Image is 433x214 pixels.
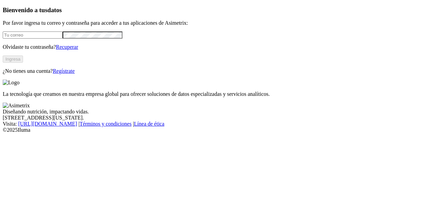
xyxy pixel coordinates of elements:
[56,44,78,50] a: Recuperar
[3,127,430,133] div: © 2025 Iluma
[53,68,75,74] a: Regístrate
[3,20,430,26] p: Por favor ingresa tu correo y contraseña para acceder a tus aplicaciones de Asimetrix:
[79,121,132,127] a: Términos y condiciones
[3,91,430,97] p: La tecnología que creamos en nuestra empresa global para ofrecer soluciones de datos especializad...
[3,56,23,63] button: Ingresa
[18,121,77,127] a: [URL][DOMAIN_NAME]
[3,115,430,121] div: [STREET_ADDRESS][US_STATE].
[3,80,20,86] img: Logo
[3,68,430,74] p: ¿No tienes una cuenta?
[3,103,30,109] img: Asimetrix
[3,6,430,14] h3: Bienvenido a tus
[47,6,62,14] span: datos
[3,121,430,127] div: Visita : | |
[3,31,63,39] input: Tu correo
[3,44,430,50] p: Olvidaste tu contraseña?
[134,121,164,127] a: Línea de ética
[3,109,430,115] div: Diseñando nutrición, impactando vidas.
